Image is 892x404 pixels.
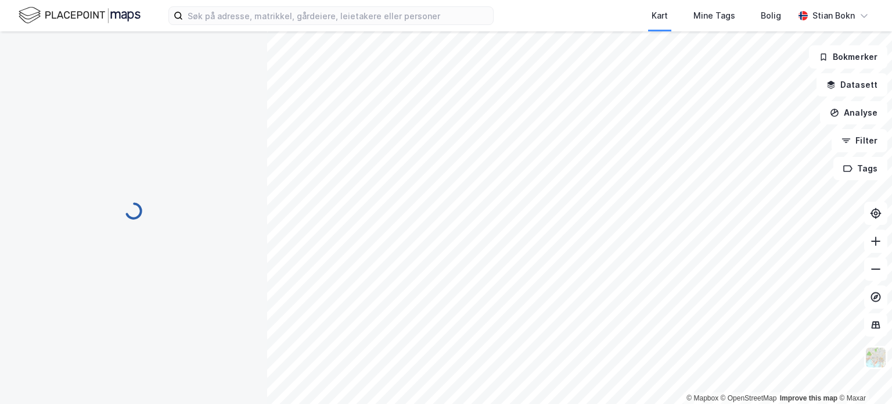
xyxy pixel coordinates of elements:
[820,101,887,124] button: Analyse
[809,45,887,69] button: Bokmerker
[834,348,892,404] iframe: Chat Widget
[832,129,887,152] button: Filter
[124,202,143,220] img: spinner.a6d8c91a73a9ac5275cf975e30b51cfb.svg
[721,394,777,402] a: OpenStreetMap
[834,348,892,404] div: Kontrollprogram for chat
[19,5,141,26] img: logo.f888ab2527a4732fd821a326f86c7f29.svg
[780,394,837,402] a: Improve this map
[183,7,493,24] input: Søk på adresse, matrikkel, gårdeiere, leietakere eller personer
[817,73,887,96] button: Datasett
[865,346,887,369] img: Z
[686,394,718,402] a: Mapbox
[652,9,668,23] div: Kart
[761,9,781,23] div: Bolig
[812,9,855,23] div: Stian Bokn
[833,157,887,180] button: Tags
[693,9,735,23] div: Mine Tags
